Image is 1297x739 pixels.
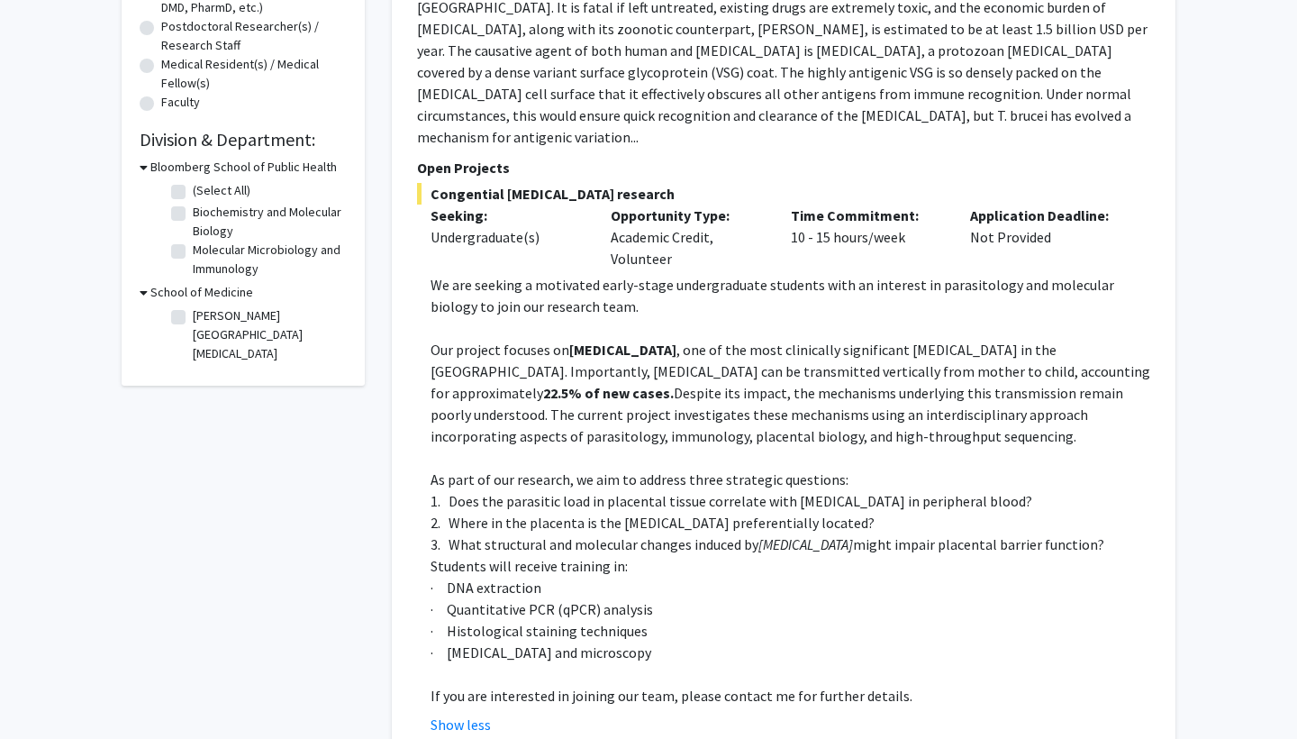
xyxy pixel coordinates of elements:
p: Seeking: [431,205,584,226]
span: , one of the most clinically significant [MEDICAL_DATA] in the [GEOGRAPHIC_DATA]. Importantly, [M... [431,341,1150,402]
h3: School of Medicine [150,283,253,302]
label: Postdoctoral Researcher(s) / Research Staff [161,17,347,55]
label: [PERSON_NAME][GEOGRAPHIC_DATA][MEDICAL_DATA] [193,306,342,363]
div: 10 - 15 hours/week [777,205,957,269]
span: · Histological staining techniques [431,622,648,640]
button: Show less [431,714,491,735]
label: Biochemistry and Molecular Biology [193,203,342,241]
span: · [MEDICAL_DATA] and microscopy [431,643,651,661]
span: 3. What structural and molecular changes induced by [431,535,758,553]
label: (Select All) [193,181,250,200]
label: Molecular Microbiology and Immunology [193,241,342,278]
strong: [MEDICAL_DATA] [569,341,676,359]
em: [MEDICAL_DATA] [758,535,853,553]
span: · Quantitative PCR (qPCR) analysis [431,600,653,618]
p: Application Deadline: [970,205,1123,226]
label: Faculty [161,93,200,112]
span: Our project focuses on [431,341,569,359]
h2: Division & Department: [140,129,347,151]
div: Academic Credit, Volunteer [597,205,777,269]
span: 2. Where in the placenta is the [MEDICAL_DATA] preferentially located? [431,514,875,532]
div: Not Provided [957,205,1137,269]
span: As part of our research, we aim to address three strategic questions: [431,470,848,488]
label: Medical Resident(s) / Medical Fellow(s) [161,55,347,93]
span: · DNA extraction [431,579,541,597]
p: Open Projects [417,157,1150,178]
p: Opportunity Type: [611,205,764,226]
span: Despite its impact, the mechanisms underlying this transmission remain poorly understood. The cur... [431,384,1123,445]
div: Undergraduate(s) [431,226,584,248]
span: Congential [MEDICAL_DATA] research [417,183,1150,205]
span: We are seeking a motivated early-stage undergraduate students with an interest in parasitology an... [431,276,1114,315]
span: If you are interested in joining our team, please contact me for further details. [431,687,912,705]
span: 1. Does the parasitic load in placental tissue correlate with [MEDICAL_DATA] in peripheral blood? [431,492,1032,510]
h3: Bloomberg School of Public Health [150,158,337,177]
p: Time Commitment: [791,205,944,226]
strong: 22.5% of new cases. [543,384,674,402]
iframe: Chat [14,658,77,725]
